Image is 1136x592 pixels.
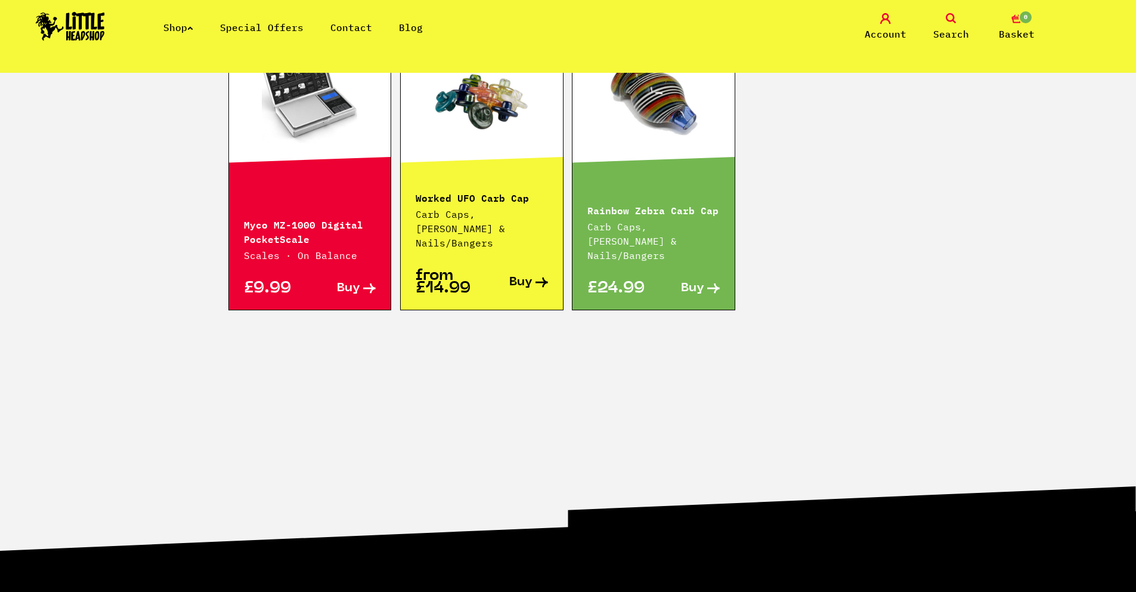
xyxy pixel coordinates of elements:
a: Buy [309,282,376,295]
p: Rainbow Zebra Carb Cap [587,202,720,217]
span: Buy [509,276,533,289]
p: £24.99 [587,282,654,295]
img: Little Head Shop Logo [36,12,105,41]
p: Worked UFO Carb Cap [416,190,548,204]
a: Buy [482,270,548,295]
p: Carb Caps, [PERSON_NAME] & Nails/Bangers [416,207,548,250]
span: Basket [999,27,1035,41]
a: Blog [399,21,423,33]
a: Hurry! Low Stock [401,35,563,154]
p: Carb Caps, [PERSON_NAME] & Nails/Bangers [587,220,720,263]
p: Scales · On Balance [244,248,376,263]
span: 0 [1019,10,1033,24]
a: 0 Basket [987,13,1047,41]
span: Search [933,27,969,41]
p: £9.99 [244,282,310,295]
span: Account [865,27,906,41]
a: Shop [163,21,193,33]
a: Search [921,13,981,41]
a: Buy [654,282,720,295]
p: Myco MZ-1000 Digital PocketScale [244,217,376,245]
span: Buy [681,282,704,295]
a: Contact [330,21,372,33]
a: Special Offers [220,21,304,33]
span: Buy [337,282,360,295]
p: from £14.99 [416,270,482,295]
